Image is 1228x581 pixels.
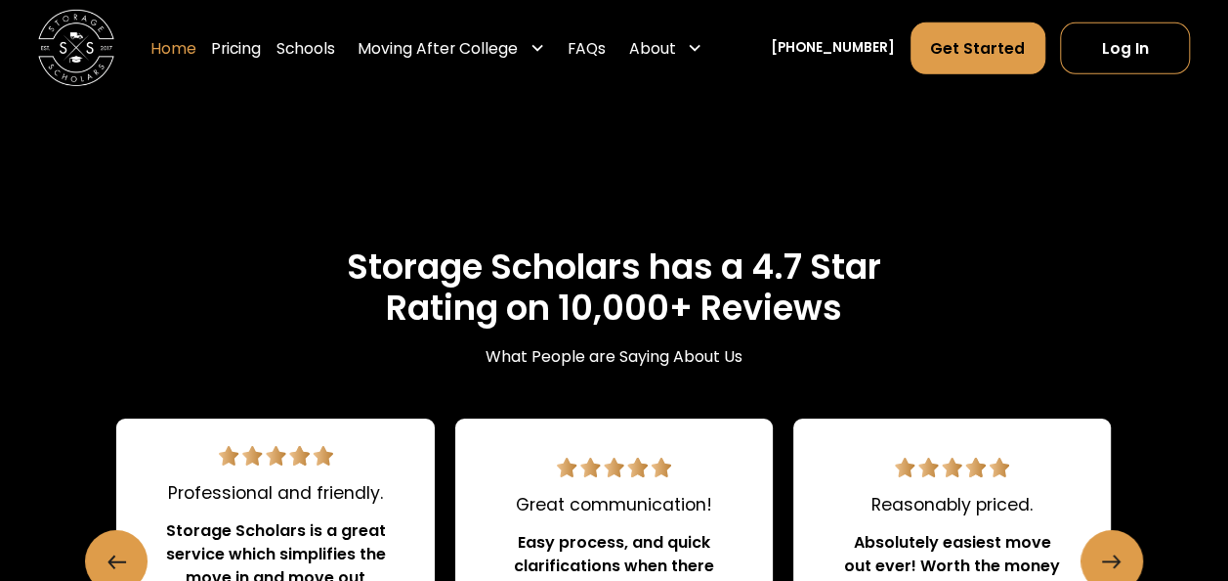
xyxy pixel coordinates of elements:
div: About [621,21,710,74]
img: Storage Scholars main logo [38,10,114,86]
a: Home [150,21,196,74]
img: 5 star review. [557,458,671,476]
div: About [628,36,675,59]
a: [PHONE_NUMBER] [771,38,895,59]
img: 5 star review. [895,458,1009,476]
div: Great communication! [516,492,712,517]
div: Moving After College [350,21,552,74]
a: Log In [1060,22,1190,73]
a: Pricing [211,21,261,74]
div: Professional and friendly. [168,480,383,506]
div: What People are Saying About Us [486,345,742,369]
h2: Storage Scholars has a 4.7 Star Rating on 10,000+ Reviews [116,246,1111,329]
a: FAQs [568,21,606,74]
img: 5 star review. [219,446,333,465]
a: Get Started [910,22,1045,73]
div: Moving After College [358,36,518,59]
a: Schools [276,21,335,74]
a: home [38,10,114,86]
div: Reasonably priced. [871,492,1033,517]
